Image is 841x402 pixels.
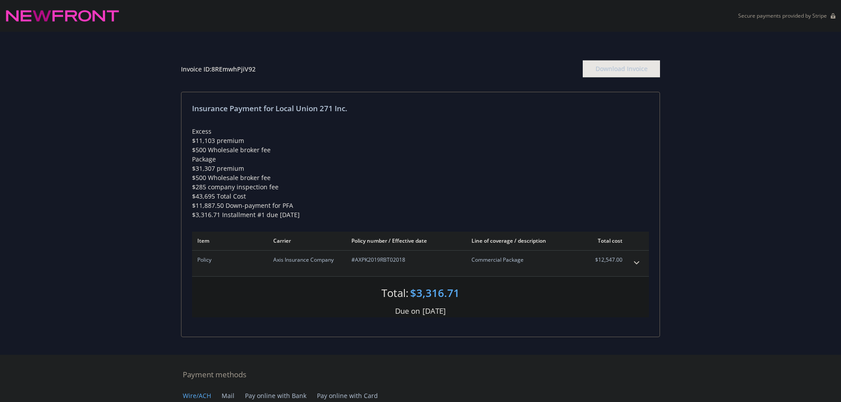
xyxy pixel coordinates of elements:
[589,256,622,264] span: $12,547.00
[183,369,658,380] div: Payment methods
[273,237,337,244] div: Carrier
[395,305,420,317] div: Due on
[197,256,259,264] span: Policy
[589,237,622,244] div: Total cost
[381,286,408,301] div: Total:
[410,286,460,301] div: $3,316.71
[351,256,457,264] span: #AXPK2019RBT02018
[192,251,649,276] div: PolicyAxis Insurance Company#AXPK2019RBT02018Commercial Package$12,547.00expand content
[422,305,446,317] div: [DATE]
[181,64,256,74] div: Invoice ID: 8REmwhPjiV92
[471,256,575,264] span: Commercial Package
[738,12,827,19] p: Secure payments provided by Stripe
[630,256,644,270] button: expand content
[273,256,337,264] span: Axis Insurance Company
[197,237,259,244] div: Item
[471,237,575,244] div: Line of coverage / description
[583,60,660,77] div: Download Invoice
[351,237,457,244] div: Policy number / Effective date
[192,127,649,219] div: Excess $11,103 premium $500 Wholesale broker fee Package $31,307 premium $500 Wholesale broker fe...
[192,103,649,114] div: Insurance Payment for Local Union 271 Inc.
[583,60,660,78] button: Download Invoice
